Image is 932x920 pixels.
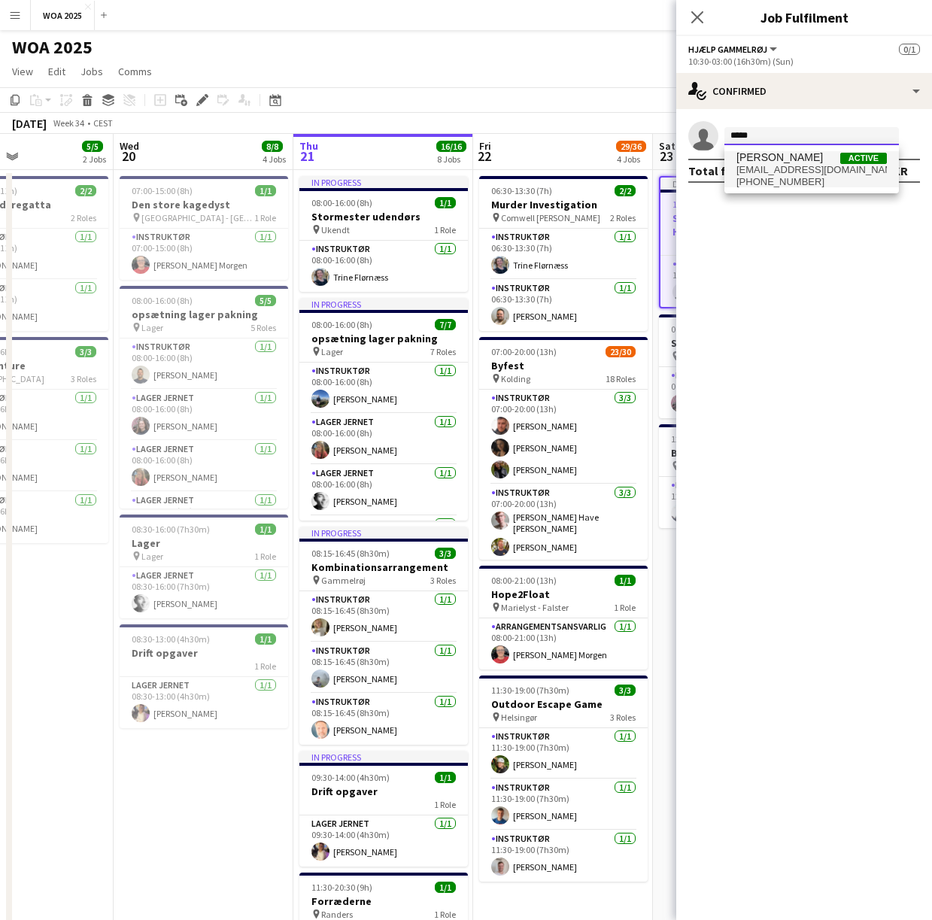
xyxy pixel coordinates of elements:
app-card-role: Lager Jernet1/109:30-14:00 (4h30m)[PERSON_NAME] [299,815,468,867]
app-card-role: Instruktør1/111:30-19:00 (7h30m)[PERSON_NAME] [479,830,648,882]
div: 08:30-16:00 (7h30m)1/1Lager Lager1 RoleLager Jernet1/108:30-16:00 (7h30m)[PERSON_NAME] [120,515,288,618]
div: 07:00-15:00 (8h)1/1Den store kagedyst [GEOGRAPHIC_DATA] - [GEOGRAPHIC_DATA]1 RoleInstruktør1/107:... [120,176,288,280]
span: 1/1 [435,197,456,208]
span: 16/16 [436,141,466,152]
span: 8/8 [262,141,283,152]
span: 29/36 [616,141,646,152]
span: 3 Roles [610,712,636,723]
span: 1/1 [435,772,456,783]
app-job-card: 08:00-21:00 (13h)1/1Hope2Float Marielyst - Falster1 RoleArrangementsansvarlig1/108:00-21:00 (13h)... [479,566,648,670]
app-card-role: Lager Jernet1/108:00-16:00 (8h)[PERSON_NAME] [120,390,288,441]
span: Marielyst - Falster [501,602,569,613]
span: 11:30-19:00 (7h30m) [491,685,569,696]
div: CEST [93,117,113,129]
span: Comwell [PERSON_NAME] [501,212,600,223]
span: 3/3 [75,346,96,357]
span: 23/30 [606,346,636,357]
span: Lucas Kobeissi [736,151,823,164]
div: In progress [299,527,468,539]
span: 08:00-21:00 (13h) [491,575,557,586]
app-card-role: Lager Jernet1/1 [299,516,468,567]
span: 08:30-16:00 (7h30m) [132,524,210,535]
div: In progress [299,298,468,310]
button: Hjælp Gammelrøj [688,44,779,55]
div: In progress [299,751,468,763]
span: Jobs [80,65,103,78]
app-card-role: Lager Jernet1/108:30-16:00 (7h30m)[PERSON_NAME] [120,567,288,618]
span: 1 Role [434,224,456,235]
a: View [6,62,39,81]
div: In progress08:00-16:00 (8h)1/1Stormester udendørs Ukendt1 RoleInstruktør1/108:00-16:00 (8h)Trine ... [299,176,468,292]
h3: Stormester udendørs [299,210,468,223]
app-card-role: Lager Jernet1/108:00-16:00 (8h) [120,492,288,543]
app-card-role: Instruktør1/111:30-19:00 (7h30m)[PERSON_NAME] [479,779,648,830]
div: [DATE] [12,116,47,131]
app-job-card: 12:00-17:30 (5h30m)1/1Bueskydning Middelfart1 RoleInstruktør1/112:00-17:30 (5h30m)[PERSON_NAME] [659,424,827,528]
h3: Kombinationsarrangement [299,560,468,574]
span: Ukendt [321,224,350,235]
span: Randers [321,909,353,920]
span: 10:30-03:00 (16h30m) (Sun) [672,199,778,210]
div: 4 Jobs [617,153,645,165]
app-job-card: In progress08:15-16:45 (8h30m)3/3Kombinationsarrangement Gammelrøj3 RolesInstruktør1/108:15-16:45... [299,527,468,745]
app-card-role: Hjælp Gammelrøj0/110:30-03:00 (16h30m) [660,256,826,307]
span: 09:30-14:00 (4h30m) [311,772,390,783]
app-job-card: 11:30-19:00 (7h30m)3/3Outdoor Escape Game Helsingør3 RolesInstruktør1/111:30-19:00 (7h30m)[PERSON... [479,676,648,882]
span: 7 Roles [430,346,456,357]
span: 11:30-20:30 (9h) [311,882,372,893]
span: Lager [141,322,163,333]
span: View [12,65,33,78]
span: 06:30-13:30 (7h) [491,185,552,196]
span: 3 Roles [71,373,96,384]
app-card-role: Arrangementsansvarlig1/108:00-21:00 (13h)[PERSON_NAME] Morgen [479,618,648,670]
app-card-role: Instruktør1/112:00-17:30 (5h30m)[PERSON_NAME] [659,477,827,528]
app-card-role: Lager Jernet1/108:00-16:00 (8h)[PERSON_NAME] [299,465,468,516]
span: [GEOGRAPHIC_DATA] - [GEOGRAPHIC_DATA] [141,212,254,223]
app-card-role: Instruktør1/106:30-13:30 (7h)Trine Flørnæss [479,229,648,280]
app-card-role: Instruktør1/106:30-13:30 (7h)[PERSON_NAME] [479,280,648,331]
span: Hjælp Gammelrøj [688,44,767,55]
app-job-card: 06:30-13:30 (7h)2/2Murder Investigation Comwell [PERSON_NAME]2 RolesInstruktør1/106:30-13:30 (7h)... [479,176,648,331]
span: 12:00-17:30 (5h30m) [671,433,749,445]
span: Lager [141,551,163,562]
span: Kolding [501,373,530,384]
app-card-role: Instruktør1/111:30-19:00 (7h30m)[PERSON_NAME] [479,728,648,779]
span: 08:00-16:00 (8h) [311,319,372,330]
span: Helsingør [501,712,537,723]
app-job-card: 08:00-16:00 (8h)5/5opsætning lager pakning Lager5 RolesInstruktør1/108:00-16:00 (8h)[PERSON_NAME]... [120,286,288,509]
span: 1 Role [254,660,276,672]
h1: WOA 2025 [12,36,93,59]
div: 2 Jobs [83,153,106,165]
span: Wed [120,139,139,153]
span: 3/3 [615,685,636,696]
span: Gammelrøj [321,575,366,586]
span: 06:30-15:00 (8h30m) [671,323,749,335]
span: 1/1 [255,524,276,535]
app-job-card: In progress09:30-14:00 (4h30m)1/1Drift opgaver1 RoleLager Jernet1/109:30-14:00 (4h30m)[PERSON_NAME] [299,751,468,867]
h3: opsætning lager pakning [299,332,468,345]
div: 08:30-13:00 (4h30m)1/1Drift opgaver1 RoleLager Jernet1/108:30-13:00 (4h30m)[PERSON_NAME] [120,624,288,728]
span: Active [840,153,887,164]
app-card-role: Instruktør1/106:30-15:00 (8h30m)[PERSON_NAME] [659,367,827,418]
app-card-role: Instruktør1/108:00-16:00 (8h)Trine Flørnæss [299,241,468,292]
app-job-card: 07:00-20:00 (13h)23/30Byfest Kolding18 RolesInstruktør3/307:00-20:00 (13h)[PERSON_NAME][PERSON_NA... [479,337,648,560]
span: 22 [477,147,491,165]
app-card-role: Lager Jernet1/108:00-16:00 (8h)[PERSON_NAME] [299,414,468,465]
span: Sat [659,139,675,153]
a: Comms [112,62,158,81]
h3: Forræderne [299,894,468,908]
div: 8 Jobs [437,153,466,165]
span: 0/1 [899,44,920,55]
span: Week 34 [50,117,87,129]
span: 20 [117,147,139,165]
a: Jobs [74,62,109,81]
h3: Stormester Udendørs [659,336,827,350]
button: WOA 2025 [31,1,95,30]
span: 5/5 [255,295,276,306]
app-job-card: 06:30-15:00 (8h30m)1/1Stormester Udendørs Stjær - Galten1 RoleInstruktør1/106:30-15:00 (8h30m)[PE... [659,314,827,418]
